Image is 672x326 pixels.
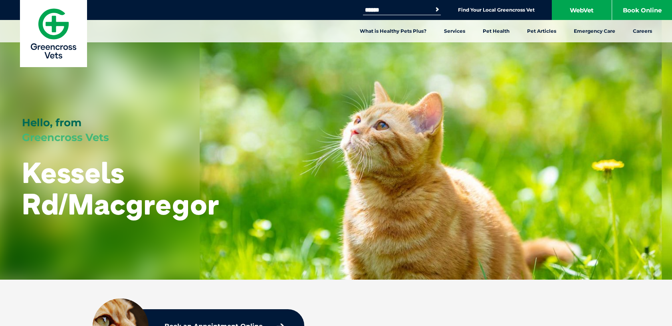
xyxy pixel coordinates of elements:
[351,20,435,42] a: What is Healthy Pets Plus?
[474,20,518,42] a: Pet Health
[624,20,661,42] a: Careers
[565,20,624,42] a: Emergency Care
[435,20,474,42] a: Services
[22,157,219,220] h1: Kessels Rd/Macgregor
[22,116,81,129] span: Hello, from
[518,20,565,42] a: Pet Articles
[22,131,109,144] span: Greencross Vets
[458,7,535,13] a: Find Your Local Greencross Vet
[433,6,441,14] button: Search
